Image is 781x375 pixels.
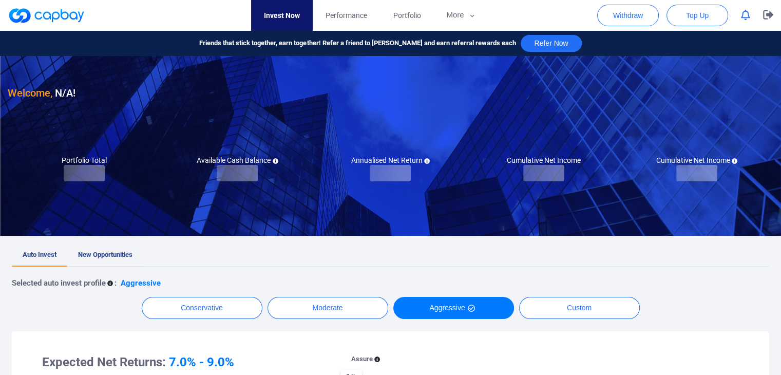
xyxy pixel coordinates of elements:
[8,87,52,99] span: Welcome,
[121,277,161,289] p: Aggressive
[666,5,728,26] button: Top Up
[507,156,581,165] h5: Cumulative Net Income
[42,354,323,370] h3: Expected Net Returns:
[393,10,421,21] span: Portfolio
[12,277,106,289] p: Selected auto invest profile
[686,10,709,21] span: Top Up
[8,85,75,101] h3: N/A !
[23,251,56,258] span: Auto Invest
[115,277,117,289] p: :
[62,156,107,165] h5: Portfolio Total
[199,38,516,49] span: Friends that stick together, earn together! Refer a friend to [PERSON_NAME] and earn referral rew...
[351,354,373,365] p: Assure
[656,156,737,165] h5: Cumulative Net Income
[169,355,234,369] span: 7.0% - 9.0%
[521,35,581,52] button: Refer Now
[78,251,132,258] span: New Opportunities
[597,5,659,26] button: Withdraw
[197,156,278,165] h5: Available Cash Balance
[326,10,367,21] span: Performance
[268,297,388,319] button: Moderate
[393,297,514,319] button: Aggressive
[351,156,430,165] h5: Annualised Net Return
[519,297,640,319] button: Custom
[142,297,262,319] button: Conservative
